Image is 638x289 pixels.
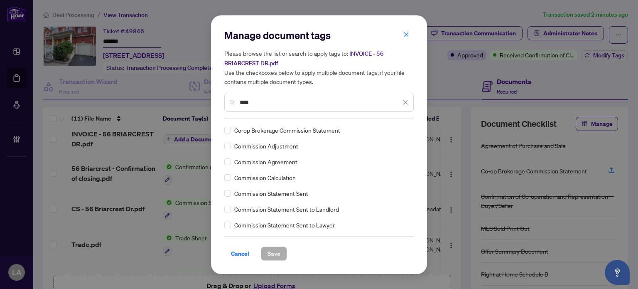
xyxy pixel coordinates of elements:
[234,173,296,182] span: Commission Calculation
[224,50,384,67] span: INVOICE - 56 BRIARCREST DR.pdf
[234,141,298,151] span: Commission Adjustment
[234,157,297,166] span: Commission Agreement
[234,220,335,230] span: Commission Statement Sent to Lawyer
[234,189,308,198] span: Commission Statement Sent
[403,32,409,37] span: close
[224,247,256,261] button: Cancel
[234,205,339,214] span: Commission Statement Sent to Landlord
[224,29,414,42] h2: Manage document tags
[261,247,287,261] button: Save
[605,260,630,285] button: Open asap
[224,49,414,86] h5: Please browse the list or search to apply tags to: Use the checkboxes below to apply multiple doc...
[234,126,340,135] span: Co-op Brokerage Commission Statement
[402,99,408,105] span: close
[231,247,249,260] span: Cancel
